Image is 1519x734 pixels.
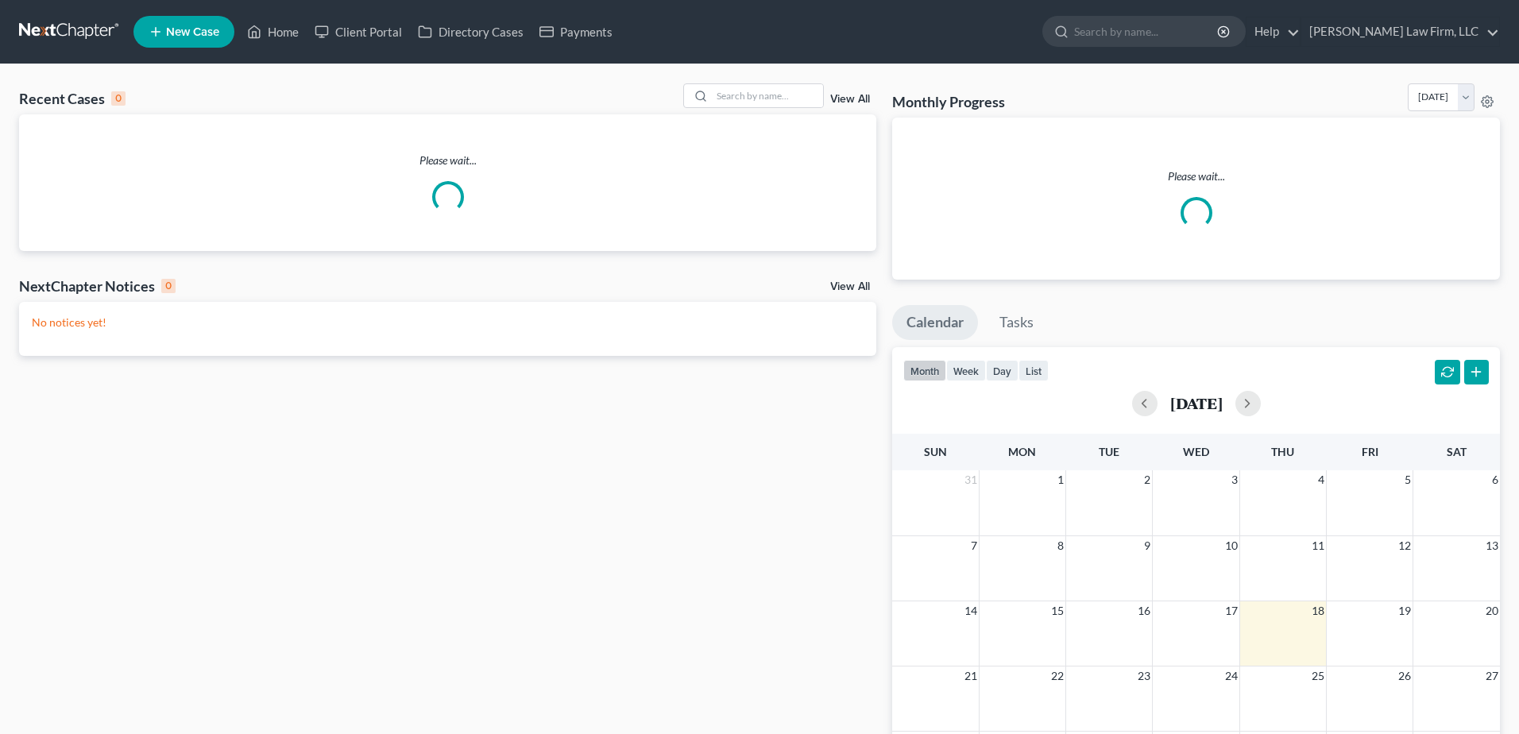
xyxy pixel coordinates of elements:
[239,17,307,46] a: Home
[1310,601,1326,620] span: 18
[946,360,986,381] button: week
[963,601,979,620] span: 14
[1183,445,1209,458] span: Wed
[410,17,531,46] a: Directory Cases
[307,17,410,46] a: Client Portal
[1223,536,1239,555] span: 10
[1230,470,1239,489] span: 3
[963,470,979,489] span: 31
[1310,536,1326,555] span: 11
[1484,666,1500,686] span: 27
[712,84,823,107] input: Search by name...
[1049,666,1065,686] span: 22
[19,153,876,168] p: Please wait...
[166,26,219,38] span: New Case
[1049,601,1065,620] span: 15
[892,92,1005,111] h3: Monthly Progress
[19,276,176,296] div: NextChapter Notices
[1316,470,1326,489] span: 4
[1136,601,1152,620] span: 16
[1223,666,1239,686] span: 24
[1136,666,1152,686] span: 23
[830,94,870,105] a: View All
[903,360,946,381] button: month
[969,536,979,555] span: 7
[905,168,1487,184] p: Please wait...
[1223,601,1239,620] span: 17
[892,305,978,340] a: Calendar
[985,305,1048,340] a: Tasks
[1056,536,1065,555] span: 8
[1397,601,1413,620] span: 19
[1397,536,1413,555] span: 12
[111,91,126,106] div: 0
[1170,395,1223,411] h2: [DATE]
[1484,601,1500,620] span: 20
[1484,536,1500,555] span: 13
[32,315,864,330] p: No notices yet!
[1301,17,1499,46] a: [PERSON_NAME] Law Firm, LLC
[830,281,870,292] a: View All
[986,360,1018,381] button: day
[1018,360,1049,381] button: list
[1074,17,1219,46] input: Search by name...
[1142,470,1152,489] span: 2
[1397,666,1413,686] span: 26
[1362,445,1378,458] span: Fri
[1403,470,1413,489] span: 5
[1447,445,1467,458] span: Sat
[19,89,126,108] div: Recent Cases
[1310,666,1326,686] span: 25
[1056,470,1065,489] span: 1
[924,445,947,458] span: Sun
[161,279,176,293] div: 0
[1271,445,1294,458] span: Thu
[1008,445,1036,458] span: Mon
[1142,536,1152,555] span: 9
[963,666,979,686] span: 21
[1490,470,1500,489] span: 6
[1099,445,1119,458] span: Tue
[531,17,620,46] a: Payments
[1247,17,1300,46] a: Help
